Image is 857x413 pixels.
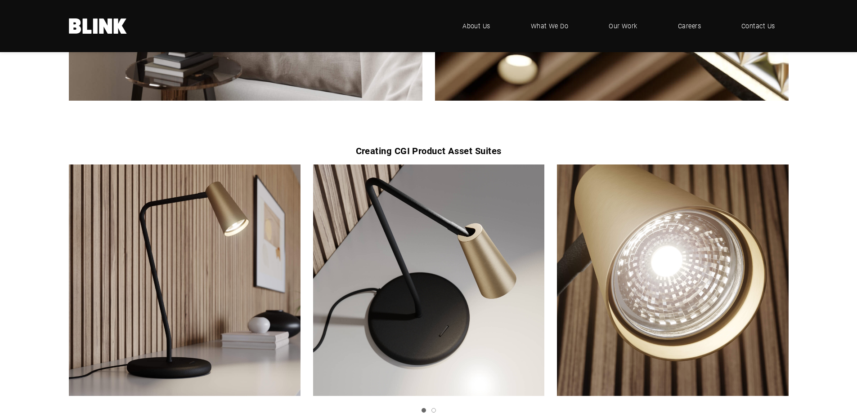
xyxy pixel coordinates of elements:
[741,21,775,31] span: Contact Us
[557,164,789,396] img: a close up of a gold lamp in front of a wooden surface
[449,13,504,40] a: About Us
[462,21,490,31] span: About Us
[728,13,789,40] a: Contact Us
[595,13,651,40] a: Our Work
[69,164,87,396] a: Previous slide
[69,164,301,396] img: a desk lamp sitting on top of a white table
[664,13,714,40] a: Careers
[63,164,789,396] li: 1 of 2
[609,21,637,31] span: Our Work
[517,13,582,40] a: What We Do
[69,144,789,158] h3: Creating CGI Product Asset Suites
[431,408,436,413] a: Slide 2
[69,18,127,34] a: Home
[531,21,569,31] span: What We Do
[313,164,544,396] img: a black and gold lamp on a white table
[678,21,701,31] span: Careers
[422,408,426,413] a: Slide 1
[771,164,789,396] a: Next slide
